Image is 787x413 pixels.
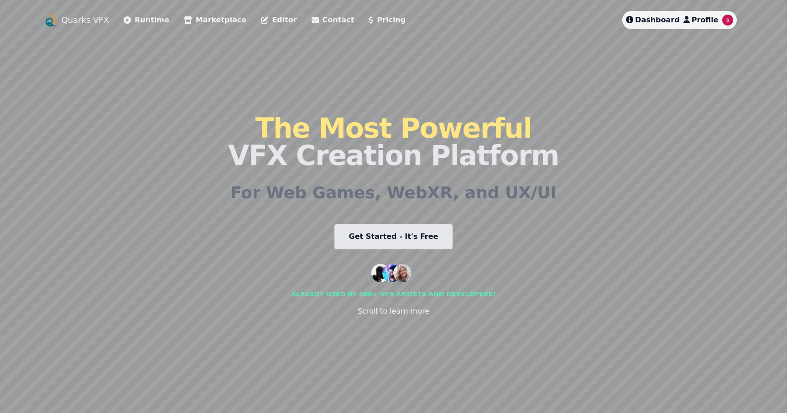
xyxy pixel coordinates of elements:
a: Quarks VFX [62,14,109,26]
a: Dashboard [626,15,680,26]
a: Editor [261,15,297,26]
a: Runtime [124,15,169,26]
a: Contact [312,15,354,26]
span: Profile [692,15,719,24]
a: Pricing [369,15,406,26]
a: Marketplace [184,15,246,26]
img: customer 2 [382,264,401,282]
div: Scroll to learn more [358,306,429,317]
span: Dashboard [635,15,680,24]
span: The Most Powerful [255,112,532,144]
div: Already used by 500+ vfx artists and developers! [291,289,496,299]
h2: For Web Games, WebXR, and UX/UI [230,184,557,202]
img: customer 3 [393,264,412,282]
img: customer 1 [371,264,390,282]
h1: VFX Creation Platform [228,114,559,169]
a: Profile [683,15,719,26]
a: Get Started - It's Free [334,224,453,249]
img: smartchat profile image [722,15,733,26]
